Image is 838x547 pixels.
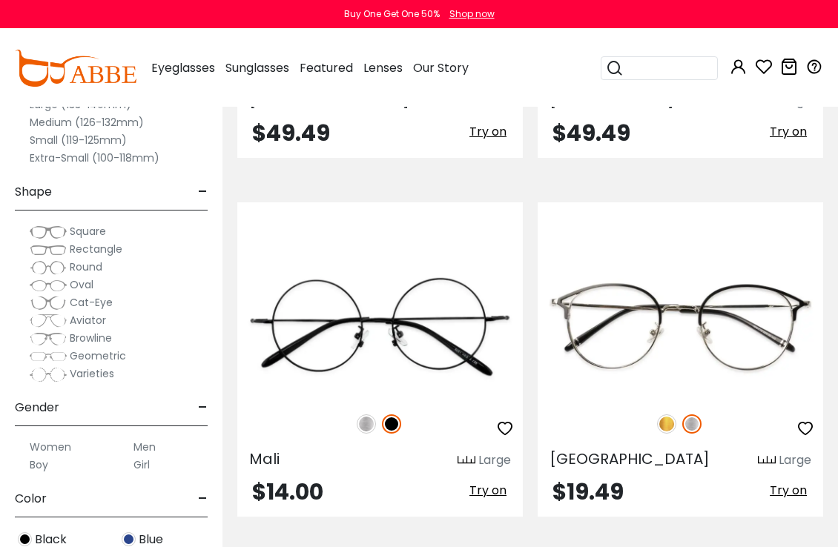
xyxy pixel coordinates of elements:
span: Rectangle [70,242,122,256]
img: size ruler [458,455,475,466]
label: Extra-Small (100-118mm) [30,149,159,167]
span: Gender [15,390,59,425]
img: Varieties.png [30,367,67,382]
span: Square [70,224,106,239]
img: Rectangle.png [30,242,67,257]
span: Shape [15,174,52,210]
span: Our Story [413,59,469,76]
label: Boy [30,456,48,474]
span: $49.49 [552,117,630,149]
button: Try on [465,481,511,500]
span: Varieties [70,366,114,381]
span: Mali [249,448,280,469]
span: Try on [469,482,507,499]
span: $14.00 [252,476,323,508]
span: [GEOGRAPHIC_DATA] [550,448,710,469]
img: Square.png [30,225,67,239]
div: Large [779,451,811,469]
img: Silver Haiti - Metal ,Adjust Nose Pads [538,256,823,399]
span: Eyeglasses [151,59,215,76]
button: Try on [765,481,811,500]
span: Featured [300,59,353,76]
img: Gold [657,414,676,434]
div: Buy One Get One 50% [344,7,440,21]
span: $49.49 [252,117,330,149]
img: Blue [122,532,136,546]
img: Geometric.png [30,349,67,364]
span: Try on [770,123,807,140]
span: Round [70,259,102,274]
span: Aviator [70,313,106,328]
img: Black [382,414,401,434]
span: Lenses [363,59,403,76]
span: Cat-Eye [70,295,113,310]
img: Black Mali - Acetate,Metal ,Adjust Nose Pads [237,256,523,399]
span: Geometric [70,348,126,363]
span: Try on [770,482,807,499]
a: Shop now [442,7,495,20]
span: - [198,481,208,517]
span: Sunglasses [225,59,289,76]
div: Shop now [449,7,495,21]
label: Medium (126-132mm) [30,113,144,131]
span: $19.49 [552,476,624,508]
img: size ruler [758,455,776,466]
button: Try on [765,122,811,142]
label: Women [30,438,71,456]
div: Large [478,451,511,469]
label: Men [133,438,156,456]
span: Browline [70,331,112,345]
img: Silver [357,414,376,434]
img: Silver [682,414,702,434]
img: Oval.png [30,278,67,293]
img: abbeglasses.com [15,50,136,87]
img: Browline.png [30,331,67,346]
label: Girl [133,456,150,474]
img: Aviator.png [30,314,67,328]
span: Try on [469,123,507,140]
span: Color [15,481,47,517]
span: Oval [70,277,93,292]
span: - [198,390,208,425]
img: Black [18,532,32,546]
img: Round.png [30,260,67,275]
span: - [198,174,208,210]
button: Try on [465,122,511,142]
label: Small (119-125mm) [30,131,127,149]
img: Cat-Eye.png [30,296,67,311]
